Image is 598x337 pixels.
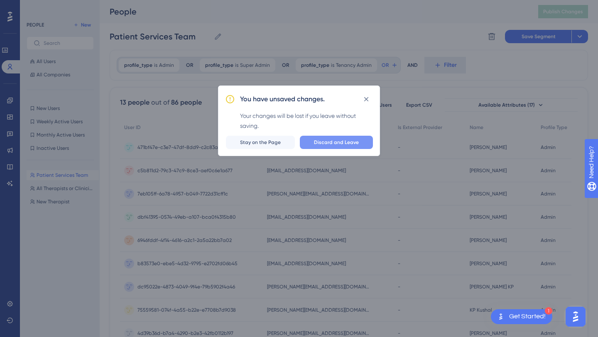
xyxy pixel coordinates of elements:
[509,312,546,321] div: Get Started!
[563,304,588,329] iframe: UserGuiding AI Assistant Launcher
[240,94,325,104] h2: You have unsaved changes.
[314,139,359,146] span: Discard and Leave
[240,111,373,131] div: Your changes will be lost if you leave without saving.
[496,312,506,322] img: launcher-image-alternative-text
[240,139,281,146] span: Stay on the Page
[545,307,552,315] div: 1
[20,2,52,12] span: Need Help?
[491,309,552,324] div: Open Get Started! checklist, remaining modules: 1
